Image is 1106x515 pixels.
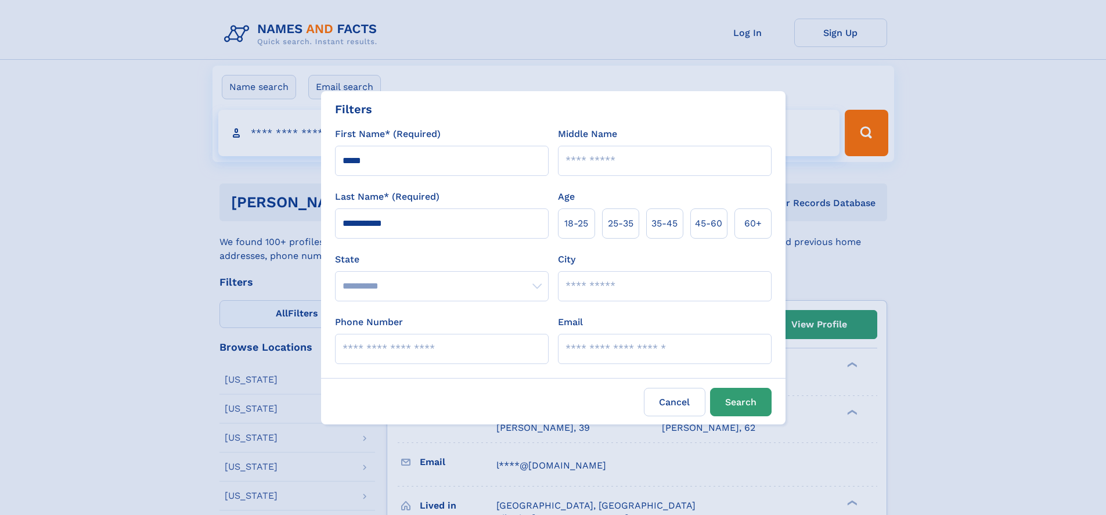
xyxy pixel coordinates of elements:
div: Filters [335,100,372,118]
label: Last Name* (Required) [335,190,439,204]
span: 45‑60 [695,217,722,231]
label: Age [558,190,575,204]
label: First Name* (Required) [335,127,441,141]
label: Cancel [644,388,705,416]
label: Email [558,315,583,329]
span: 60+ [744,217,762,231]
span: 35‑45 [651,217,678,231]
label: Phone Number [335,315,403,329]
span: 25‑35 [608,217,633,231]
span: 18‑25 [564,217,588,231]
label: City [558,253,575,266]
button: Search [710,388,772,416]
label: State [335,253,549,266]
label: Middle Name [558,127,617,141]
